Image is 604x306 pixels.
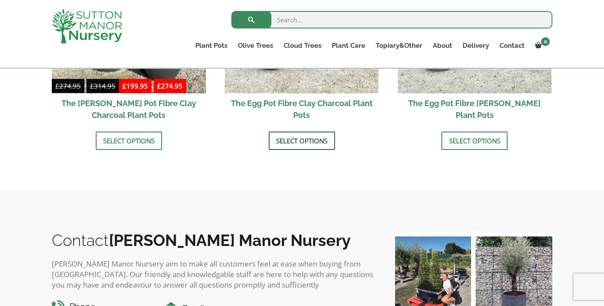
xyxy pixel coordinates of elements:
[530,39,552,52] a: 0
[122,82,148,90] bdi: 199.95
[52,231,377,249] h2: Contact
[90,82,94,90] span: £
[122,82,126,90] span: £
[541,37,550,46] span: 0
[157,82,161,90] span: £
[269,132,335,150] a: Select options for “The Egg Pot Fibre Clay Charcoal Plant Pots”
[278,39,327,52] a: Cloud Trees
[428,39,457,52] a: About
[52,93,206,125] h2: The [PERSON_NAME] Pot Fibre Clay Charcoal Plant Pots
[52,9,122,43] img: logo
[398,93,552,125] h2: The Egg Pot Fibre [PERSON_NAME] Plant Pots
[231,11,552,28] input: Search...
[55,82,81,90] bdi: 274.95
[327,39,370,52] a: Plant Care
[370,39,428,52] a: Topiary&Other
[55,82,59,90] span: £
[457,39,494,52] a: Delivery
[233,39,278,52] a: Olive Trees
[119,81,186,93] ins: -
[109,231,351,249] b: [PERSON_NAME] Manor Nursery
[190,39,233,52] a: Plant Pots
[96,132,162,150] a: Select options for “The Bien Hoa Pot Fibre Clay Charcoal Plant Pots”
[494,39,530,52] a: Contact
[441,132,507,150] a: Select options for “The Egg Pot Fibre Clay Champagne Plant Pots”
[225,93,379,125] h2: The Egg Pot Fibre Clay Charcoal Plant Pots
[52,81,119,93] del: -
[90,82,115,90] bdi: 314.95
[52,259,377,290] p: [PERSON_NAME] Manor Nursery aim to make all customers feel at ease when buying from [GEOGRAPHIC_D...
[157,82,183,90] bdi: 274.95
